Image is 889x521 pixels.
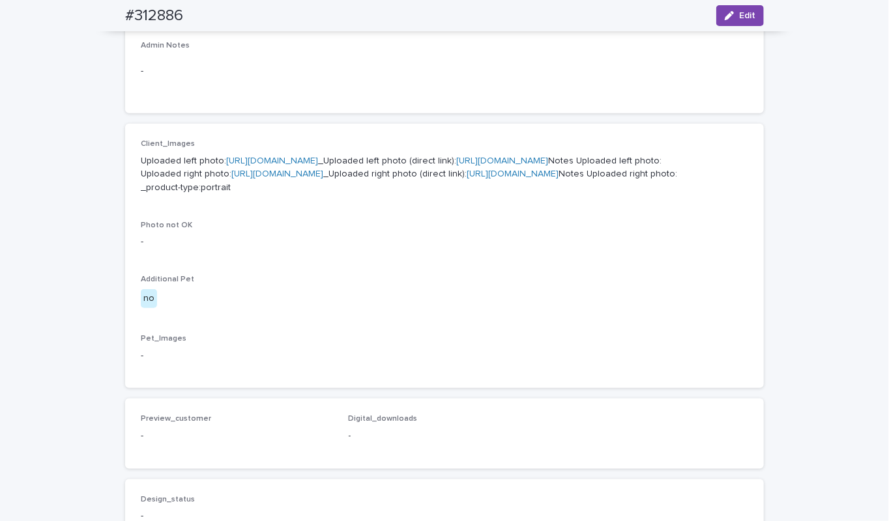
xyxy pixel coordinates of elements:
a: [URL][DOMAIN_NAME] [456,156,548,165]
span: Admin Notes [141,42,190,49]
span: Edit [739,11,755,20]
a: [URL][DOMAIN_NAME] [226,156,318,165]
p: - [349,429,541,443]
span: Design_status [141,496,195,503]
span: Photo not OK [141,221,192,229]
a: [URL][DOMAIN_NAME] [231,169,323,178]
p: - [141,64,748,78]
p: - [141,349,748,363]
a: [URL][DOMAIN_NAME] [467,169,559,178]
span: Pet_Images [141,335,186,343]
p: Uploaded left photo: _Uploaded left photo (direct link): Notes Uploaded left photo: Uploaded righ... [141,154,748,195]
p: - [141,429,333,443]
button: Edit [716,5,764,26]
span: Preview_customer [141,415,211,423]
h2: #312886 [125,7,183,25]
span: Digital_downloads [349,415,418,423]
div: no [141,289,157,308]
span: Client_Images [141,140,195,148]
span: Additional Pet [141,275,194,283]
p: - [141,235,748,249]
